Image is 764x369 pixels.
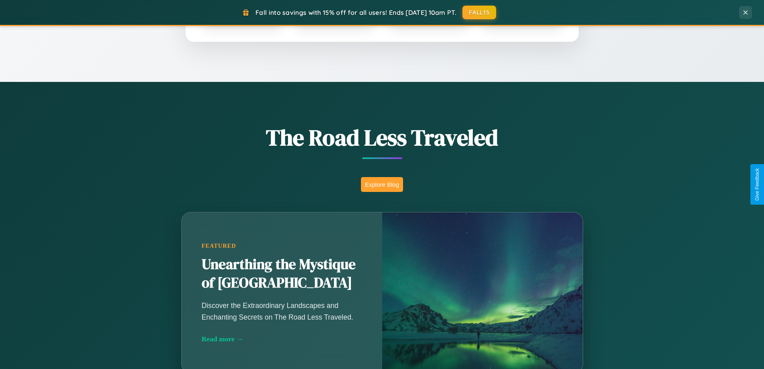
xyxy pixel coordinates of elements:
p: Discover the Extraordinary Landscapes and Enchanting Secrets on The Road Less Traveled. [202,300,362,322]
div: Read more → [202,335,362,343]
span: Fall into savings with 15% off for all users! Ends [DATE] 10am PT. [255,8,456,16]
h1: The Road Less Traveled [142,122,623,153]
div: Featured [202,243,362,249]
h2: Unearthing the Mystique of [GEOGRAPHIC_DATA] [202,255,362,292]
button: FALL15 [462,6,496,19]
button: Explore Blog [361,177,403,192]
div: Give Feedback [754,168,760,201]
